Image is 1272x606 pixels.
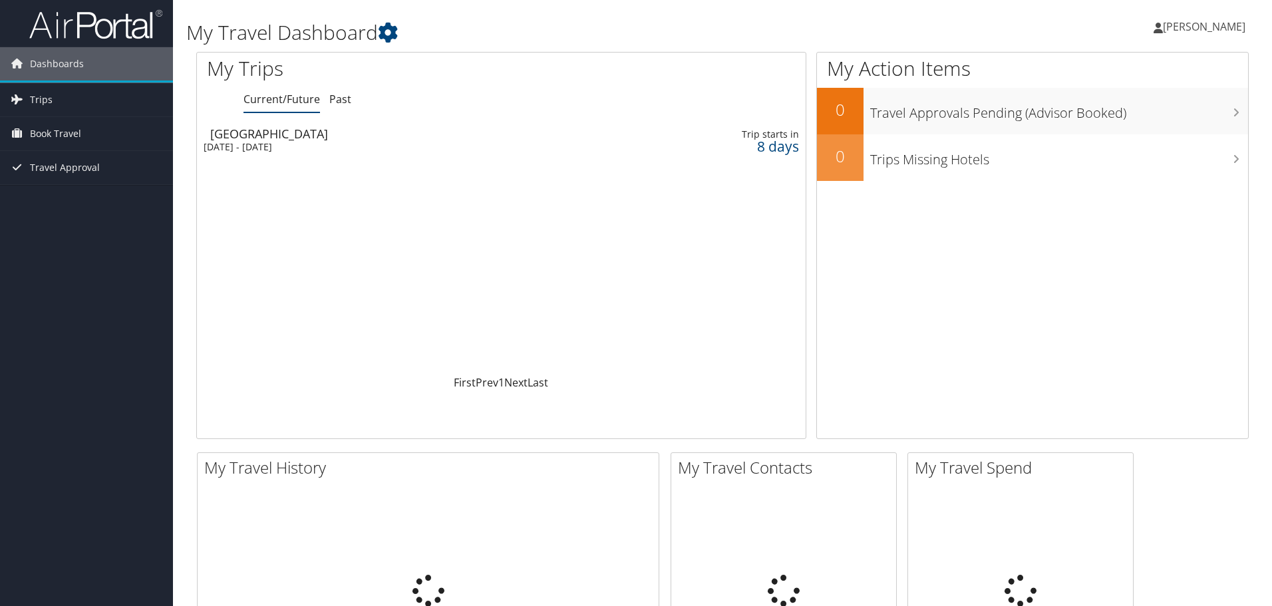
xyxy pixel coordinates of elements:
a: First [454,375,476,390]
a: [PERSON_NAME] [1154,7,1259,47]
a: Current/Future [243,92,320,106]
a: Last [528,375,548,390]
h2: My Travel Contacts [678,456,896,479]
a: Next [504,375,528,390]
span: Book Travel [30,117,81,150]
a: 1 [498,375,504,390]
span: Trips [30,83,53,116]
a: Past [329,92,351,106]
h2: 0 [817,98,864,121]
img: airportal-logo.png [29,9,162,40]
h3: Travel Approvals Pending (Advisor Booked) [870,97,1248,122]
div: 8 days [661,140,798,152]
span: Dashboards [30,47,84,80]
span: [PERSON_NAME] [1163,19,1245,34]
a: 0Travel Approvals Pending (Advisor Booked) [817,88,1248,134]
div: [DATE] - [DATE] [204,141,577,153]
h1: My Action Items [817,55,1248,82]
h2: My Travel Spend [915,456,1133,479]
a: 0Trips Missing Hotels [817,134,1248,181]
span: Travel Approval [30,151,100,184]
h3: Trips Missing Hotels [870,144,1248,169]
h1: My Travel Dashboard [186,19,901,47]
h2: 0 [817,145,864,168]
h2: My Travel History [204,456,659,479]
h1: My Trips [207,55,542,82]
div: Trip starts in [661,128,798,140]
div: [GEOGRAPHIC_DATA] [210,128,583,140]
a: Prev [476,375,498,390]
